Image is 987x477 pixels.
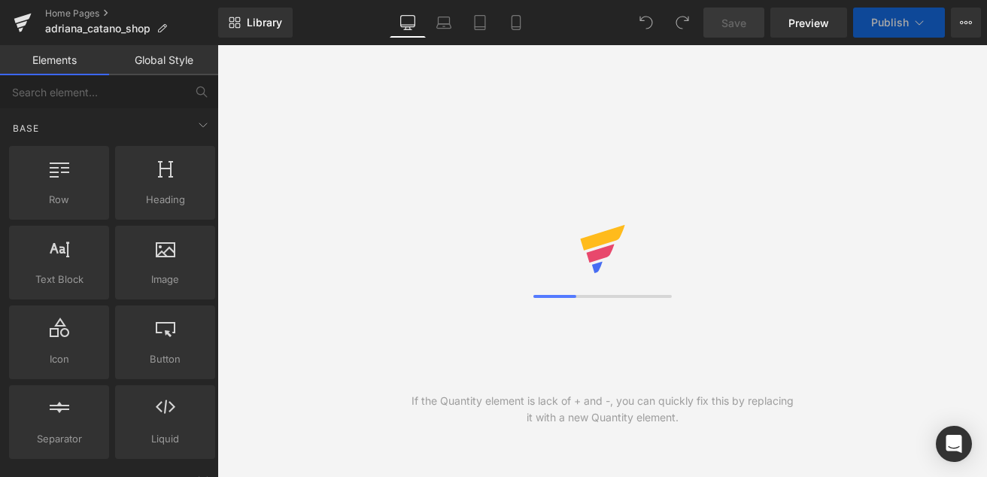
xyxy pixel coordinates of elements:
[770,8,847,38] a: Preview
[871,17,909,29] span: Publish
[853,8,945,38] button: Publish
[14,431,105,447] span: Separator
[120,431,211,447] span: Liquid
[45,8,218,20] a: Home Pages
[120,351,211,367] span: Button
[951,8,981,38] button: More
[45,23,150,35] span: adriana_catano_shop
[14,272,105,287] span: Text Block
[462,8,498,38] a: Tablet
[721,15,746,31] span: Save
[498,8,534,38] a: Mobile
[631,8,661,38] button: Undo
[410,393,795,426] div: If the Quantity element is lack of + and -, you can quickly fix this by replacing it with a new Q...
[390,8,426,38] a: Desktop
[14,192,105,208] span: Row
[936,426,972,462] div: Open Intercom Messenger
[788,15,829,31] span: Preview
[14,351,105,367] span: Icon
[667,8,697,38] button: Redo
[11,121,41,135] span: Base
[247,16,282,29] span: Library
[120,192,211,208] span: Heading
[426,8,462,38] a: Laptop
[120,272,211,287] span: Image
[109,45,218,75] a: Global Style
[218,8,293,38] a: New Library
